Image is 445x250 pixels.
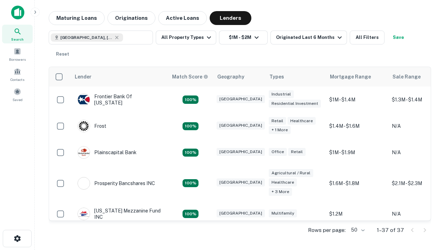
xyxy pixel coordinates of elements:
a: Contacts [2,65,33,84]
div: Office [269,148,287,156]
div: Lender [75,73,91,81]
button: Originated Last 6 Months [270,31,347,44]
button: All Property Types [156,31,216,44]
span: [GEOGRAPHIC_DATA], [GEOGRAPHIC_DATA], [GEOGRAPHIC_DATA] [60,34,113,41]
img: capitalize-icon.png [11,6,24,19]
div: Sale Range [393,73,421,81]
div: Matching Properties: 4, hasApolloMatch: undefined [183,95,199,104]
div: Frontier Bank Of [US_STATE] [78,93,161,106]
button: All Filters [350,31,385,44]
div: Originated Last 6 Months [276,33,344,42]
div: [GEOGRAPHIC_DATA] [217,148,265,156]
div: + 1 more [269,126,291,134]
button: Maturing Loans [49,11,105,25]
img: picture [78,208,90,220]
div: Matching Properties: 5, hasApolloMatch: undefined [183,210,199,218]
a: Saved [2,85,33,104]
button: Reset [51,47,74,61]
th: Types [265,67,326,86]
div: Plainscapital Bank [78,146,137,159]
div: Capitalize uses an advanced AI algorithm to match your search with the best lender. The match sco... [172,73,208,81]
img: picture [78,177,90,189]
a: Search [2,25,33,43]
div: Types [269,73,284,81]
td: $1.2M [326,201,388,227]
iframe: Chat Widget [410,194,445,228]
button: Save your search to get updates of matches that match your search criteria. [387,31,410,44]
td: $1M - $1.9M [326,139,388,166]
div: [GEOGRAPHIC_DATA] [217,209,265,217]
button: $1M - $2M [219,31,268,44]
p: 1–37 of 37 [377,226,404,234]
div: Geography [217,73,244,81]
th: Mortgage Range [326,67,388,86]
span: Saved [13,97,23,102]
img: picture [78,147,90,158]
th: Lender [71,67,168,86]
div: + 3 more [269,188,292,196]
div: Residential Investment [269,100,321,108]
div: Matching Properties: 4, hasApolloMatch: undefined [183,149,199,157]
div: Retail [288,148,306,156]
div: Agricultural / Rural [269,169,313,177]
div: [GEOGRAPHIC_DATA] [217,122,265,130]
div: Retail [269,117,286,125]
td: $1M - $1.4M [326,86,388,113]
div: Matching Properties: 4, hasApolloMatch: undefined [183,122,199,131]
div: [US_STATE] Mezzanine Fund INC [78,208,161,220]
div: 50 [348,225,366,235]
h6: Match Score [172,73,207,81]
div: Frost [78,120,106,132]
a: Borrowers [2,45,33,64]
th: Capitalize uses an advanced AI algorithm to match your search with the best lender. The match sco... [168,67,213,86]
td: $1.6M - $1.8M [326,166,388,201]
div: Matching Properties: 6, hasApolloMatch: undefined [183,179,199,187]
img: picture [78,94,90,106]
button: Originations [107,11,155,25]
div: Multifamily [269,209,297,217]
td: $1.4M - $1.6M [326,113,388,139]
div: Healthcare [288,117,316,125]
span: Borrowers [9,57,26,62]
th: Geography [213,67,265,86]
img: picture [78,120,90,132]
div: Healthcare [269,178,297,186]
span: Search [11,36,24,42]
button: Active Loans [158,11,207,25]
button: Lenders [210,11,251,25]
p: Rows per page: [308,226,346,234]
div: Mortgage Range [330,73,371,81]
div: Industrial [269,90,294,98]
div: [GEOGRAPHIC_DATA] [217,178,265,186]
div: Prosperity Bancshares INC [78,177,155,190]
div: [GEOGRAPHIC_DATA] [217,95,265,103]
span: Contacts [10,77,24,82]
